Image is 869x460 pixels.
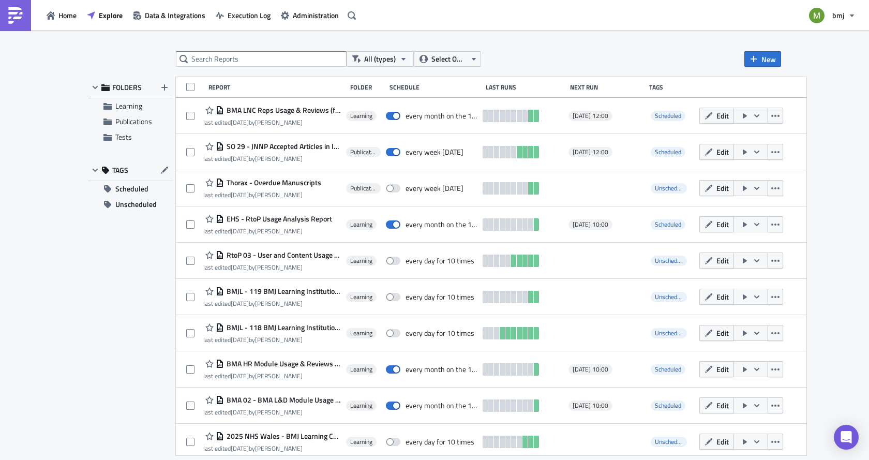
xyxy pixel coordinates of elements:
div: every month on the 1st [406,220,477,229]
span: Publications [115,116,152,127]
button: bmj [803,4,861,27]
span: Edit [716,219,729,230]
span: Data & Integrations [145,10,205,21]
div: every day for 10 times [406,292,474,302]
span: [DATE] 10:00 [573,402,608,410]
span: Unscheduled [651,256,687,266]
span: Edit [716,255,729,266]
div: every week on Friday [406,147,463,157]
div: Open Intercom Messenger [834,425,859,450]
span: Explore [99,10,123,21]
div: last edited by [PERSON_NAME] [203,191,321,199]
span: Scheduled [115,181,148,197]
div: last edited by [PERSON_NAME] [203,227,332,235]
div: every day for 10 times [406,437,474,447]
span: Scheduled [651,364,685,375]
span: Edit [716,291,729,302]
button: Edit [699,325,734,341]
span: Edit [716,436,729,447]
div: last edited by [PERSON_NAME] [203,444,341,452]
span: New [761,54,776,65]
span: Scheduled [651,219,685,230]
span: TAGS [112,166,128,175]
button: Explore [82,7,128,23]
span: Edit [716,146,729,157]
span: Edit [716,328,729,338]
span: Publications [350,148,377,156]
time: 2025-09-22T07:52:05Z [231,262,249,272]
span: Learning [350,257,372,265]
button: Edit [699,289,734,305]
span: Unscheduled [655,328,688,338]
div: every month on the 1st [406,111,477,121]
span: Learning [350,293,372,301]
span: Learning [350,112,372,120]
span: BMJL - 119 BMJ Learning Institutional Usage - User Details [224,287,341,296]
span: bmj [832,10,844,21]
button: New [744,51,781,67]
a: Execution Log [211,7,276,23]
button: All (types) [347,51,414,67]
div: every day for 10 times [406,329,474,338]
span: Learning [350,402,372,410]
span: Administration [293,10,339,21]
div: Folder [350,83,384,91]
span: Scheduled [655,364,681,374]
a: Data & Integrations [128,7,211,23]
div: Schedule [389,83,481,91]
span: Unscheduled [115,197,157,212]
span: Thorax - Overdue Manuscripts [224,178,321,187]
span: Edit [716,110,729,121]
span: Tests [115,131,132,142]
span: Unscheduled [651,437,687,447]
button: Edit [699,180,734,196]
button: Edit [699,253,734,269]
div: last edited by [PERSON_NAME] [203,263,341,271]
span: Scheduled [651,400,685,411]
span: Unscheduled [651,183,687,194]
div: every month on the 1st [406,401,477,410]
span: FOLDERS [112,83,142,92]
span: Unscheduled [655,256,688,265]
span: Learning [350,220,372,229]
span: Edit [716,183,729,194]
span: [DATE] 10:00 [573,220,608,229]
span: Edit [716,400,729,411]
button: Unscheduled [88,197,173,212]
span: Scheduled [655,219,681,229]
div: last edited by [PERSON_NAME] [203,300,341,307]
span: [DATE] 12:00 [573,148,608,156]
a: Home [41,7,82,23]
span: All (types) [364,53,396,65]
div: Tags [649,83,695,91]
span: Learning [115,100,142,111]
span: [DATE] 10:00 [573,365,608,374]
time: 2025-09-24T13:41:23Z [231,154,249,164]
button: Edit [699,397,734,413]
time: 2025-09-12T10:03:34Z [231,407,249,417]
span: Publications [350,184,377,192]
span: [DATE] 12:00 [573,112,608,120]
span: BMA LNC Reps Usage & Reviews (for publication) - Monthly [224,106,341,115]
div: Report [208,83,345,91]
span: BMJL - 118 BMJ Learning Institutional Usage [224,323,341,332]
span: Unscheduled [655,183,688,193]
span: SO 29 - JNNP Accepted Articles in last 7 days for Podcast Editor [224,142,341,151]
span: Unscheduled [655,437,688,447]
div: last edited by [PERSON_NAME] [203,118,341,126]
span: Learning [350,329,372,337]
div: last edited by [PERSON_NAME] [203,408,341,416]
time: 2025-09-24T13:59:12Z [231,443,249,453]
button: Edit [699,108,734,124]
span: BMA 02 - BMA L&D Module Usage & Reviews [224,395,341,405]
button: Scheduled [88,181,173,197]
span: EHS - RtoP Usage Analysis Report [224,214,332,224]
span: Home [58,10,77,21]
time: 2025-09-22T15:44:36Z [231,117,249,127]
span: Learning [350,365,372,374]
img: PushMetrics [7,7,24,24]
span: Unscheduled [651,292,687,302]
button: Administration [276,7,344,23]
